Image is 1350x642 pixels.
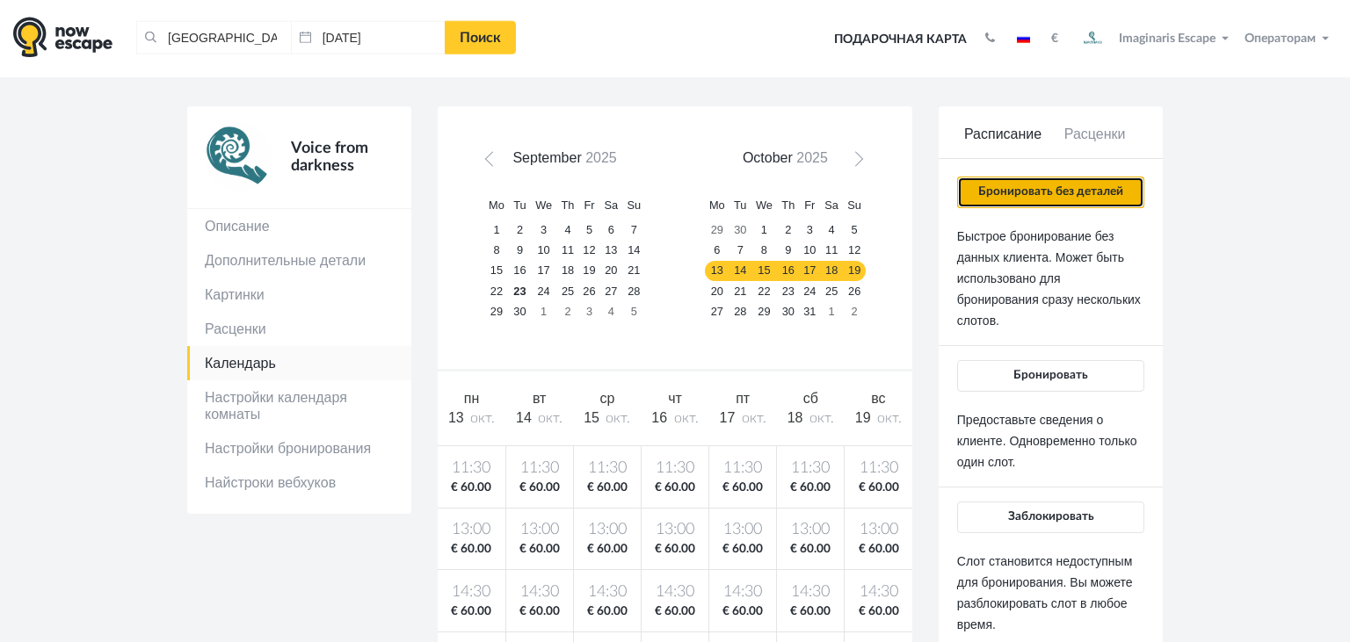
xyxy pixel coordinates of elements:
[742,411,766,425] span: окт.
[848,541,909,558] span: € 60.00
[848,581,909,603] span: 14:30
[780,480,840,496] span: € 60.00
[441,581,502,603] span: 14:30
[847,198,861,212] span: Sunday
[556,281,578,301] a: 25
[599,261,622,281] a: 20
[645,603,705,620] span: € 60.00
[799,281,820,301] a: 24
[736,391,750,406] span: пт
[674,411,699,425] span: окт.
[709,198,725,212] span: Monday
[599,301,622,321] a: 4
[556,220,578,241] a: 4
[622,241,645,261] a: 14
[441,458,502,480] span: 11:30
[1119,29,1216,45] span: Imaginaris Escape
[538,411,562,425] span: окт.
[777,261,799,281] a: 16
[291,21,446,54] input: Дата
[510,480,570,496] span: € 60.00
[531,220,557,241] a: 3
[957,177,1144,208] button: Бронировать без деталей
[957,226,1144,331] p: Быстрое бронирование без данных клиента. Может быть использовано для бронирования сразу нескольки...
[585,150,617,165] span: 2025
[441,519,502,541] span: 13:00
[713,603,773,620] span: € 60.00
[1051,32,1058,45] strong: €
[780,458,840,480] span: 11:30
[510,581,570,603] span: 14:30
[780,603,840,620] span: € 60.00
[796,150,828,165] span: 2025
[729,261,751,281] a: 14
[957,409,1144,472] p: Предоставьте сведения о клиенте. Одновременно только один слот.
[556,261,578,281] a: 18
[820,241,843,261] a: 11
[556,241,578,261] a: 11
[828,20,973,59] a: Подарочная карта
[606,411,630,425] span: окт.
[510,458,570,480] span: 11:30
[799,301,820,321] a: 31
[441,603,502,620] span: € 60.00
[777,301,799,321] a: 30
[484,220,509,241] a: 1
[509,301,531,321] a: 30
[957,125,1049,159] a: Расписание
[668,391,682,406] span: чт
[780,581,840,603] span: 14:30
[1042,30,1067,47] button: €
[957,551,1144,635] p: Слот становится недоступным для бронирования. Вы можете разблокировать слот в любое время.
[510,603,570,620] span: € 60.00
[187,243,411,278] a: Дополнительные детали
[705,241,729,261] a: 6
[799,241,820,261] a: 10
[579,220,600,241] a: 5
[751,220,778,241] a: 1
[780,519,840,541] span: 13:00
[441,541,502,558] span: € 60.00
[848,458,909,480] span: 11:30
[484,241,509,261] a: 8
[512,150,581,165] span: September
[470,411,495,425] span: окт.
[535,198,552,212] span: Wednesday
[777,281,799,301] a: 23
[556,301,578,321] a: 2
[1008,510,1094,523] span: Заблокировать
[756,198,773,212] span: Wednesday
[705,220,729,241] a: 29
[599,281,622,301] a: 27
[579,261,600,281] a: 19
[803,391,818,406] span: сб
[509,220,531,241] a: 2
[743,150,793,165] span: October
[533,391,546,406] span: вт
[509,261,531,281] a: 16
[645,541,705,558] span: € 60.00
[513,198,526,212] span: Tuesday
[871,391,885,406] span: вс
[577,480,637,496] span: € 60.00
[605,198,619,212] span: Saturday
[787,410,803,425] span: 18
[781,198,795,212] span: Thursday
[848,603,909,620] span: € 60.00
[562,198,575,212] span: Thursday
[1017,34,1030,43] img: ru.jpg
[843,301,866,321] a: 2
[843,150,868,176] a: Next
[705,281,729,301] a: 20
[187,431,411,465] a: Настройки бронирования
[482,150,507,176] a: Prev
[1245,32,1316,45] span: Операторам
[720,410,736,425] span: 17
[622,220,645,241] a: 7
[1071,21,1237,56] button: Imaginaris Escape
[729,241,751,261] a: 7
[187,278,411,312] a: Картинки
[187,380,411,431] a: Настройки календаря комнаты
[577,541,637,558] span: € 60.00
[799,220,820,241] a: 3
